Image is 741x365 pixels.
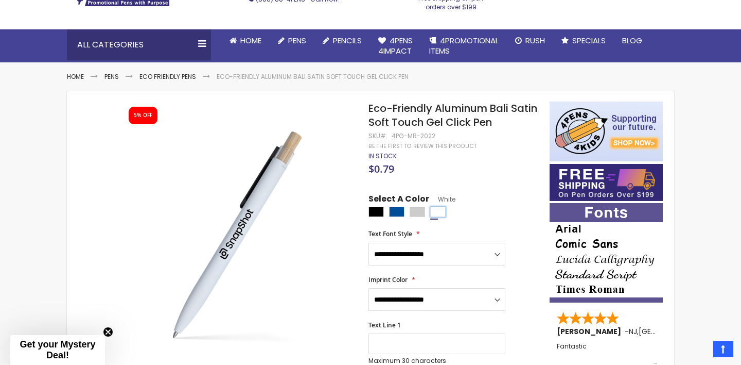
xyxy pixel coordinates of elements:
span: Home [240,35,261,46]
span: Specials [572,35,606,46]
strong: SKU [368,131,387,140]
a: Pens [104,72,119,81]
span: [PERSON_NAME] [557,326,625,337]
span: NJ [629,326,637,337]
a: 4Pens4impact [370,29,421,63]
div: Get your Mystery Deal!Close teaser [10,335,105,365]
div: All Categories [67,29,211,60]
span: In stock [368,152,397,160]
span: White [429,195,455,204]
a: Be the first to review this product [368,142,477,150]
img: 4pg-mr-2022-bali-satin-touch-pen_white_1.jpg [119,117,355,352]
div: 4PG-MR-2022 [392,132,435,140]
a: Home [221,29,270,52]
span: Eco-Friendly Aluminum Bali Satin Soft Touch Gel Click Pen [368,101,537,129]
span: Pencils [333,35,362,46]
a: Blog [614,29,650,52]
span: Text Line 1 [368,321,401,329]
span: Rush [525,35,545,46]
p: Maximum 30 characters [368,357,505,365]
div: Availability [368,152,397,160]
a: Specials [553,29,614,52]
iframe: Google Customer Reviews [656,337,741,365]
li: Eco-Friendly Aluminum Bali Satin Soft Touch Gel Click Pen [217,73,409,81]
span: Text Font Style [368,229,412,238]
a: Rush [507,29,553,52]
div: Grey Light [410,207,425,217]
img: font-personalization-examples [550,203,663,303]
div: Fantastic [557,343,657,365]
span: - , [625,326,714,337]
span: 4Pens 4impact [378,35,413,56]
a: Pens [270,29,314,52]
span: Select A Color [368,193,429,207]
span: Blog [622,35,642,46]
div: White [430,207,446,217]
span: Imprint Color [368,275,408,284]
div: Dark Blue [389,207,404,217]
a: Home [67,72,84,81]
span: 4PROMOTIONAL ITEMS [429,35,499,56]
span: $0.79 [368,162,394,176]
span: Get your Mystery Deal! [20,339,95,360]
span: [GEOGRAPHIC_DATA] [639,326,714,337]
a: 4PROMOTIONALITEMS [421,29,507,63]
img: Free shipping on orders over $199 [550,164,663,201]
button: Close teaser [103,327,113,337]
div: 5% OFF [134,112,152,119]
div: Black [368,207,384,217]
img: 4pens 4 kids [550,102,663,161]
a: Eco Friendly Pens [139,72,196,81]
span: Pens [288,35,306,46]
a: Pencils [314,29,370,52]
